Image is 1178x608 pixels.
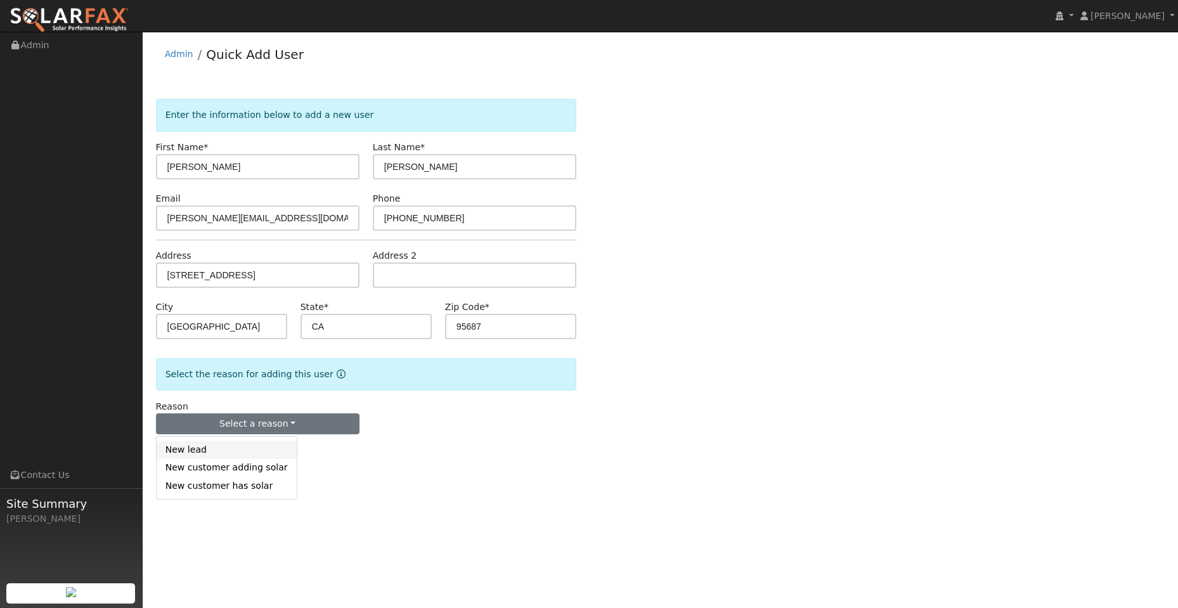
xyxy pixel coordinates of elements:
a: New lead [157,441,297,459]
span: Required [420,142,425,152]
span: Site Summary [6,495,136,512]
label: Reason [156,400,188,413]
span: Required [485,302,489,312]
img: SolarFax [10,7,129,34]
label: Last Name [373,141,425,154]
div: [PERSON_NAME] [6,512,136,526]
span: Required [324,302,328,312]
span: [PERSON_NAME] [1091,11,1165,21]
label: First Name [156,141,209,154]
label: Email [156,192,181,205]
a: Reason for new user [333,369,346,379]
button: Select a reason [156,413,359,435]
label: State [301,301,328,314]
label: Phone [373,192,401,205]
a: Quick Add User [206,47,304,62]
div: Enter the information below to add a new user [156,99,576,131]
img: retrieve [66,587,76,597]
label: Zip Code [445,301,489,314]
a: New customer adding solar [157,459,297,477]
label: Address [156,249,191,262]
div: Select the reason for adding this user [156,358,576,391]
span: Required [204,142,208,152]
a: Admin [165,49,193,59]
label: City [156,301,174,314]
a: New customer has solar [157,477,297,495]
label: Address 2 [373,249,417,262]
